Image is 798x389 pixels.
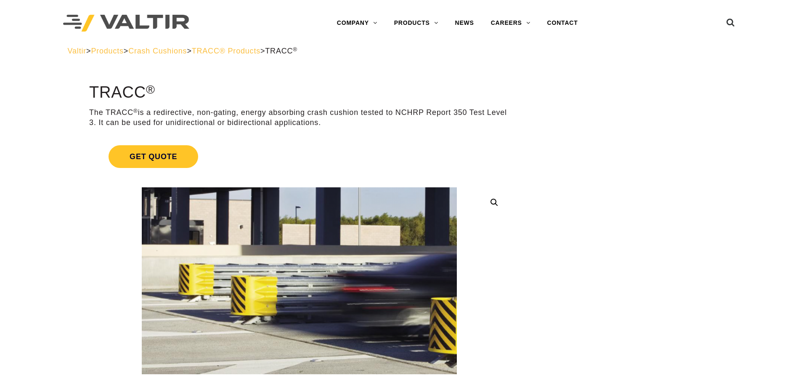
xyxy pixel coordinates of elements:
[133,108,138,114] sup: ®
[91,47,123,55] a: Products
[68,46,731,56] div: > > > >
[89,84,509,101] h1: TRACC
[146,83,155,96] sup: ®
[539,15,586,32] a: CONTACT
[89,135,509,178] a: Get Quote
[293,46,297,53] sup: ®
[89,108,509,128] p: The TRACC is a redirective, non-gating, energy absorbing crash cushion tested to NCHRP Report 350...
[386,15,447,32] a: PRODUCTS
[447,15,483,32] a: NEWS
[483,15,539,32] a: CAREERS
[329,15,386,32] a: COMPANY
[265,47,297,55] span: TRACC
[109,145,198,168] span: Get Quote
[63,15,189,32] img: Valtir
[128,47,187,55] a: Crash Cushions
[192,47,260,55] a: TRACC® Products
[68,47,86,55] a: Valtir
